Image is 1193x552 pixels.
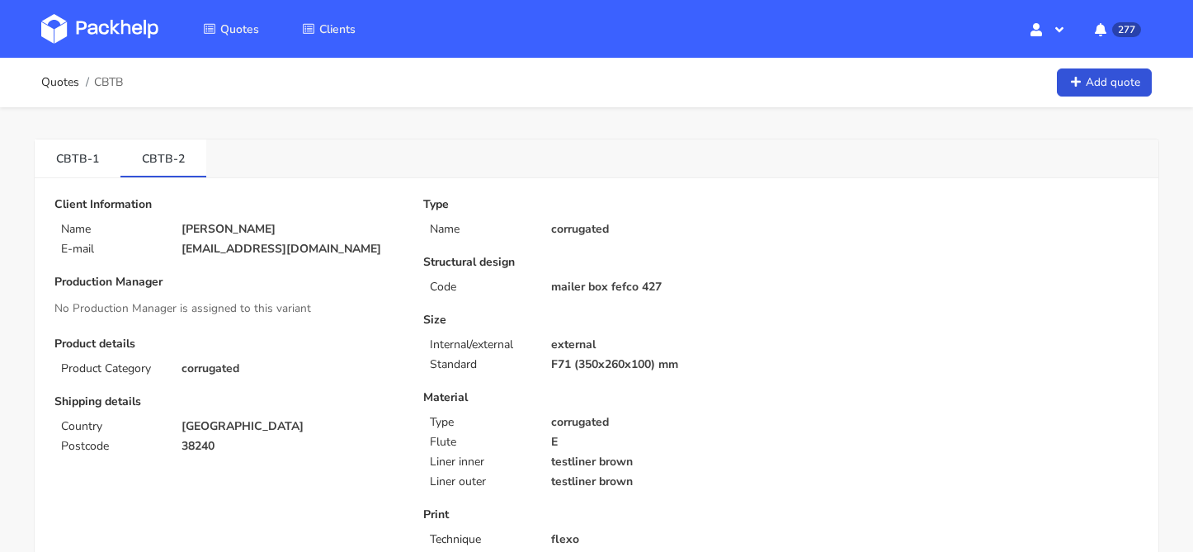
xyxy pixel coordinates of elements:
[430,223,530,236] p: Name
[41,66,123,99] nav: breadcrumb
[35,139,120,176] a: CBTB-1
[430,416,530,429] p: Type
[430,455,530,469] p: Liner inner
[94,76,123,89] span: CBTB
[551,281,770,294] p: mailer box fefco 427
[423,391,769,404] p: Material
[41,76,79,89] a: Quotes
[551,455,770,469] p: testliner brown
[182,440,400,453] p: 38240
[319,21,356,37] span: Clients
[430,358,530,371] p: Standard
[182,362,400,375] p: corrugated
[430,533,530,546] p: Technique
[423,508,769,521] p: Print
[54,395,400,408] p: Shipping details
[430,281,530,294] p: Code
[61,420,162,433] p: Country
[220,21,259,37] span: Quotes
[1082,14,1152,44] button: 277
[551,416,770,429] p: corrugated
[120,139,206,176] a: CBTB-2
[423,256,769,269] p: Structural design
[423,314,769,327] p: Size
[430,338,530,351] p: Internal/external
[54,337,400,351] p: Product details
[61,440,162,453] p: Postcode
[1112,22,1141,37] span: 277
[551,436,770,449] p: E
[551,223,770,236] p: corrugated
[54,300,311,316] span: No Production Manager is assigned to this variant
[282,14,375,44] a: Clients
[61,362,162,375] p: Product Category
[430,436,530,449] p: Flute
[54,276,400,289] p: Production Manager
[423,198,769,211] p: Type
[41,14,158,44] img: Dashboard
[182,223,400,236] p: [PERSON_NAME]
[551,475,770,488] p: testliner brown
[54,198,400,211] p: Client Information
[551,358,770,371] p: F71 (350x260x100) mm
[551,338,770,351] p: external
[183,14,279,44] a: Quotes
[182,243,400,256] p: [EMAIL_ADDRESS][DOMAIN_NAME]
[182,420,400,433] p: [GEOGRAPHIC_DATA]
[61,243,162,256] p: E-mail
[1057,68,1152,97] a: Add quote
[430,475,530,488] p: Liner outer
[551,533,770,546] p: flexo
[61,223,162,236] p: Name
